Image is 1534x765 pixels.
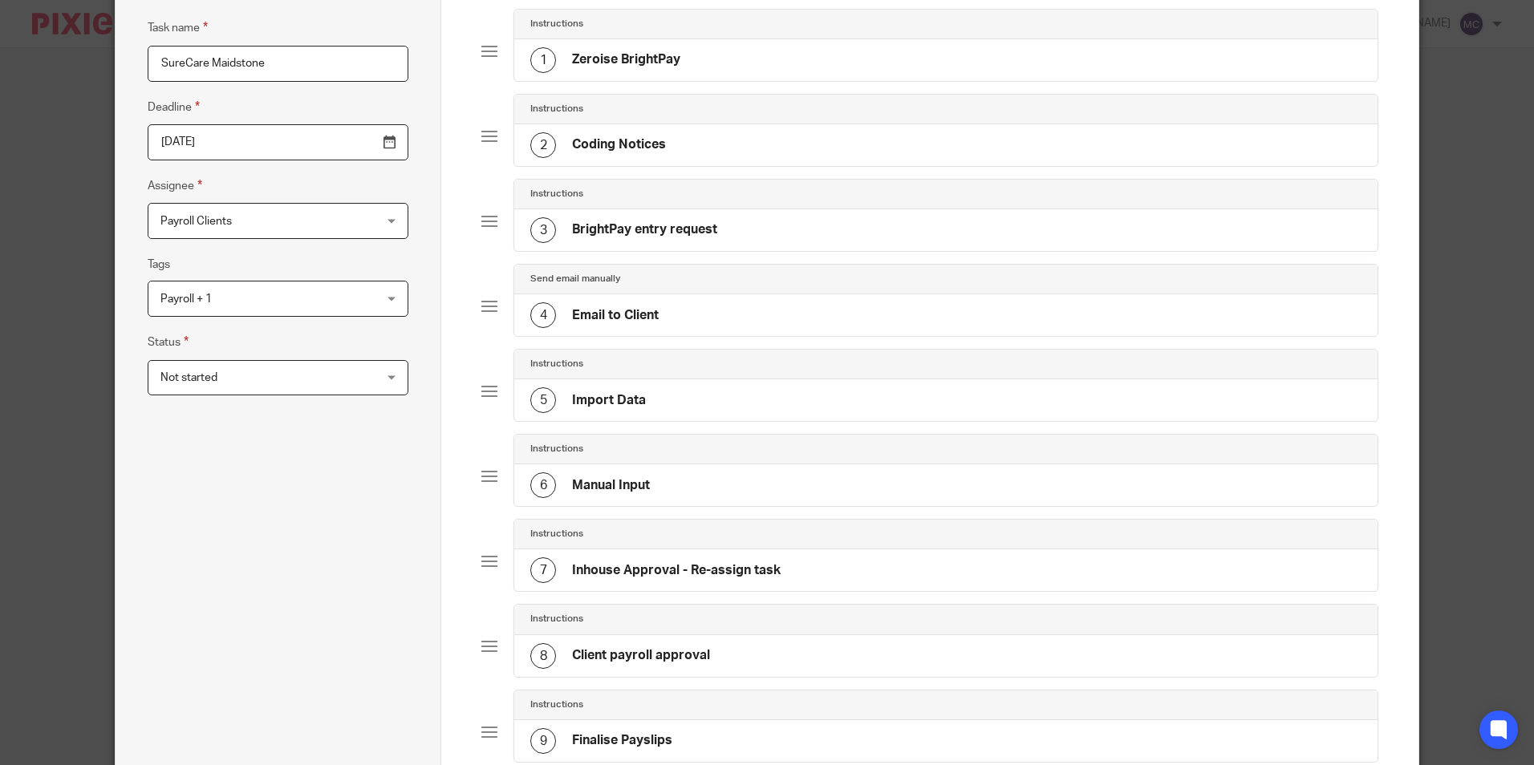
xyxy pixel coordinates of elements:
h4: Instructions [530,358,583,370]
h4: Instructions [530,188,583,200]
label: Tags [148,257,170,273]
div: 2 [530,132,556,158]
div: 3 [530,217,556,243]
h4: Finalise Payslips [572,732,672,749]
h4: Instructions [530,613,583,625]
h4: Manual Input [572,477,650,494]
h4: Email to Client [572,307,659,324]
span: Payroll Clients [160,216,232,227]
div: 4 [530,302,556,328]
div: 1 [530,47,556,73]
h4: Instructions [530,443,583,455]
label: Task name [148,18,208,37]
h4: Instructions [530,698,583,711]
label: Status [148,333,189,351]
div: 8 [530,643,556,669]
input: Use the arrow keys to pick a date [148,124,408,160]
div: 6 [530,472,556,498]
h4: Instructions [530,103,583,115]
span: Payroll + 1 [160,293,212,305]
h4: Send email manually [530,273,620,285]
h4: BrightPay entry request [572,221,717,238]
div: 9 [530,728,556,754]
h4: Coding Notices [572,136,666,153]
h4: Instructions [530,528,583,540]
input: Task name [148,46,408,82]
label: Assignee [148,176,202,195]
h4: Instructions [530,18,583,30]
label: Deadline [148,98,200,116]
h4: Inhouse Approval - Re-assign task [572,562,781,579]
span: Not started [160,372,217,383]
div: 5 [530,387,556,413]
h4: Import Data [572,392,646,409]
div: 7 [530,557,556,583]
h4: Zeroise BrightPay [572,51,680,68]
h4: Client payroll approval [572,647,710,664]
